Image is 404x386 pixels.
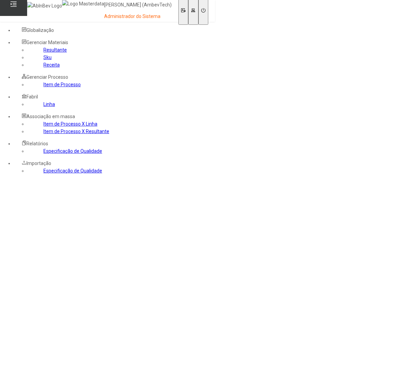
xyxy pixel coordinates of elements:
a: Especificação de Qualidade [43,148,102,154]
a: Resultante [43,47,67,53]
a: Receita [43,62,60,68]
span: Globalização [26,27,54,33]
span: Fabril [26,94,38,99]
a: Linha [43,102,55,107]
span: Gerenciar Materiais [26,40,68,45]
p: Administrador do Sistema [104,13,172,20]
span: Relatórios [26,141,48,146]
a: Item de Processo [43,82,81,87]
p: [PERSON_NAME] (AmbevTech) [104,2,172,8]
span: Importação [26,161,51,166]
a: Item de Processo X Linha [43,121,97,127]
a: Item de Processo X Resultante [43,129,109,134]
span: Gerenciar Processo [26,74,68,80]
a: Sku [43,55,52,60]
a: Especificação de Qualidade [43,168,102,173]
span: Associação em massa [26,114,75,119]
img: AbInBev Logo [27,2,62,10]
